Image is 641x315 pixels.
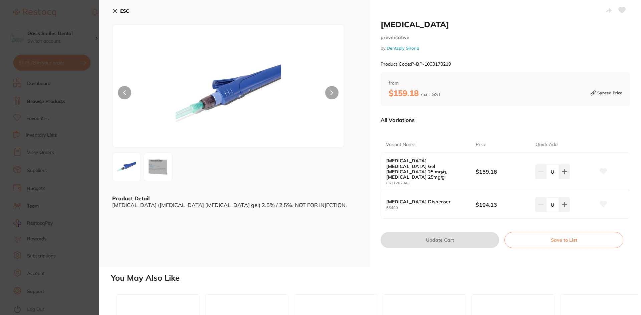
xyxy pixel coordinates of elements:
[476,141,486,148] p: Price
[386,158,467,179] b: [MEDICAL_DATA] [MEDICAL_DATA] Gel [MEDICAL_DATA] 25 mg/g, [MEDICAL_DATA] 25mg/g
[381,61,451,67] small: Product Code: P-BP-1000170219
[381,35,630,40] small: preventative
[381,117,415,123] p: All Variations
[381,46,630,51] small: by
[115,155,139,179] img: LTY2NDAwLmpwZw
[112,5,129,17] button: ESC
[112,202,357,208] div: [MEDICAL_DATA] ([MEDICAL_DATA] [MEDICAL_DATA] gel) 2.5% / 2.5%. NOT FOR INJECTION.
[159,42,298,147] img: LTY2NDAwLmpwZw
[387,45,419,51] a: Dentsply Sirona
[591,88,622,98] small: Synced Price
[389,80,622,87] span: from
[111,273,638,283] h2: You May Also Like
[386,141,415,148] p: Variant Name
[421,91,441,97] span: excl. GST
[476,201,529,208] b: $104.13
[146,155,170,179] img: MzEyMDIwQVUuanBn
[120,8,129,14] b: ESC
[112,195,150,202] b: Product Detail
[381,19,630,29] h2: [MEDICAL_DATA]
[386,181,476,185] small: 66312020AU
[389,88,441,98] b: $159.18
[504,232,623,248] button: Save to List
[536,141,558,148] p: Quick Add
[381,232,499,248] button: Update Cart
[386,199,467,204] b: [MEDICAL_DATA] Dispenser
[386,206,476,210] small: 66400
[476,168,529,175] b: $159.18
